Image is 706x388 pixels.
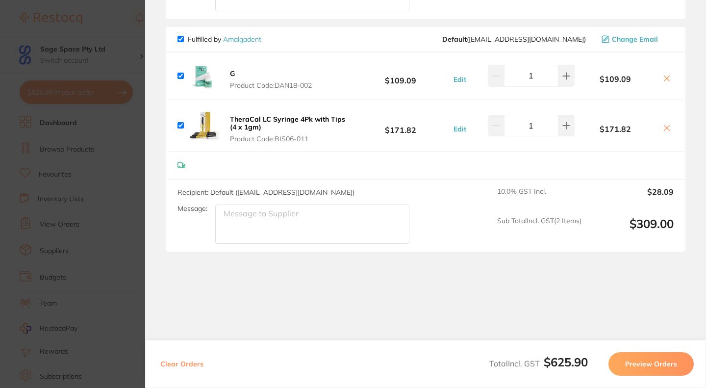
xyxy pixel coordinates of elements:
[351,67,450,85] b: $109.09
[188,35,261,43] p: Fulfilled by
[188,60,219,92] img: eWpvYzFmeg
[227,69,315,90] button: G Product Code:DAN18-002
[230,115,345,131] b: TheraCal LC Syringe 4Pk with Tips (4 x 1gm)
[157,352,206,376] button: Clear Orders
[177,188,354,197] span: Recipient: Default ( [EMAIL_ADDRESS][DOMAIN_NAME] )
[544,355,588,369] b: $625.90
[230,69,235,78] b: G
[223,35,261,44] a: Amalgadent
[612,35,658,43] span: Change Email
[451,125,469,133] button: Edit
[497,187,581,209] span: 10.0 % GST Incl.
[489,359,588,368] span: Total Incl. GST
[608,352,694,376] button: Preview Orders
[451,75,469,84] button: Edit
[230,81,312,89] span: Product Code: DAN18-002
[227,115,351,143] button: TheraCal LC Syringe 4Pk with Tips (4 x 1gm) Product Code:BIS06-011
[575,125,656,133] b: $171.82
[351,116,450,134] b: $171.82
[589,217,674,244] output: $309.00
[177,205,207,213] label: Message:
[497,217,581,244] span: Sub Total Incl. GST ( 2 Items)
[442,35,586,43] span: info@amalgadent.com.au
[230,135,348,143] span: Product Code: BIS06-011
[575,75,656,83] b: $109.09
[589,187,674,209] output: $28.09
[442,35,467,44] b: Default
[599,35,674,44] button: Change Email
[188,110,219,141] img: aGE2dGdsdQ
